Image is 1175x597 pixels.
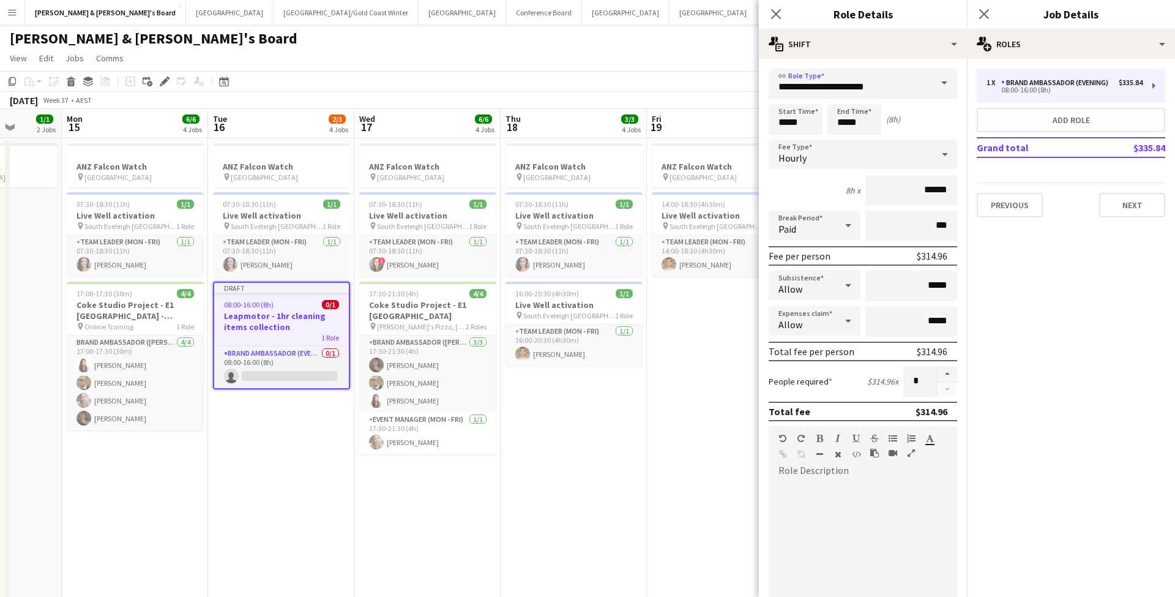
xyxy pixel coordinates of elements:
span: Edit [39,53,53,64]
button: [GEOGRAPHIC_DATA] [582,1,670,24]
app-card-role: Brand Ambassador ([PERSON_NAME])3/317:30-21:30 (4h)[PERSON_NAME][PERSON_NAME][PERSON_NAME] [359,336,496,413]
button: Unordered List [889,434,897,443]
span: View [10,53,27,64]
div: Brand Ambassador (Evening) [1001,78,1113,87]
span: 19 [650,120,662,134]
h3: ANZ Falcon Watch [359,161,496,172]
div: [DATE] [10,94,38,107]
span: ! [378,257,386,265]
h3: Live Well activation [213,210,350,221]
button: Bold [815,434,824,443]
h3: ANZ Falcon Watch [505,161,643,172]
span: 4/4 [177,289,194,298]
button: [GEOGRAPHIC_DATA] [419,1,506,24]
div: 4 Jobs [622,125,641,134]
button: Paste as plain text [870,448,879,458]
app-job-card: 16:00-20:30 (4h30m)1/1Live Well activation South Eveleigh [GEOGRAPHIC_DATA]1 RoleTeam Leader (Mon... [505,282,643,366]
button: HTML Code [852,449,860,459]
button: Conference Board [506,1,582,24]
h3: Leapmotor - 1hr cleaning items collection [214,310,349,332]
span: Online Training [84,322,133,331]
span: 16 [211,120,227,134]
app-card-role: Team Leader (Mon - Fri)1/116:00-20:30 (4h30m)[PERSON_NAME] [505,325,643,366]
span: South Eveleigh [GEOGRAPHIC_DATA] [231,222,323,231]
div: 07:30-18:30 (11h)1/1Live Well activation South Eveleigh [GEOGRAPHIC_DATA]1 RoleTeam Leader (Mon -... [505,192,643,277]
div: 1 x [987,78,1001,87]
app-card-role: Event Manager (Mon - Fri)1/117:30-21:30 (4h)[PERSON_NAME] [359,413,496,454]
app-card-role: Team Leader (Mon - Fri)1/107:30-18:30 (11h)[PERSON_NAME] [505,235,643,277]
span: 1 Role [176,322,194,331]
div: Shift [759,29,967,59]
h3: Live Well activation [505,210,643,221]
app-job-card: ANZ Falcon Watch [GEOGRAPHIC_DATA] [213,143,350,187]
div: ANZ Falcon Watch [GEOGRAPHIC_DATA] [652,143,789,187]
span: Fri [652,113,662,124]
button: Insert video [889,448,897,458]
span: Hourly [778,152,807,164]
span: [GEOGRAPHIC_DATA] [231,173,298,182]
span: Allow [778,283,802,295]
span: 14:00-18:30 (4h30m) [662,200,725,209]
app-card-role: Team Leader (Mon - Fri)1/107:30-18:30 (11h)[PERSON_NAME] [67,235,204,277]
button: [PERSON_NAME] & [PERSON_NAME]'s Board [25,1,186,24]
span: Comms [96,53,124,64]
app-job-card: ANZ Falcon Watch [GEOGRAPHIC_DATA] [505,143,643,187]
app-job-card: 17:00-17:30 (30m)4/4Coke Studio Project - E1 [GEOGRAPHIC_DATA] - BRIEFING CALL Online Training1 R... [67,282,204,430]
span: 1 Role [615,311,633,320]
button: Underline [852,434,860,443]
span: 1/1 [323,200,340,209]
span: Jobs [65,53,84,64]
button: Italic [834,434,842,443]
span: Week 37 [40,96,71,105]
div: $314.96 [917,345,947,358]
h3: Role Details [759,6,967,22]
h3: Live Well activation [359,210,496,221]
button: [GEOGRAPHIC_DATA] [186,1,274,24]
app-job-card: Draft08:00-16:00 (8h)0/1Leapmotor - 1hr cleaning items collection1 RoleBrand Ambassador (Evening)... [213,282,350,389]
button: [GEOGRAPHIC_DATA]/Gold Coast Winter [274,1,419,24]
app-job-card: ANZ Falcon Watch [GEOGRAPHIC_DATA] [359,143,496,187]
h3: Coke Studio Project - E1 [GEOGRAPHIC_DATA] - BRIEFING CALL [67,299,204,321]
span: Wed [359,113,375,124]
button: Strikethrough [870,434,879,443]
span: Paid [778,223,796,235]
h3: ANZ Falcon Watch [652,161,789,172]
span: 0/1 [322,300,339,309]
div: 07:30-18:30 (11h)1/1Live Well activation South Eveleigh [GEOGRAPHIC_DATA]1 RoleTeam Leader (Mon -... [67,192,204,277]
h3: ANZ Falcon Watch [213,161,350,172]
app-card-role: Brand Ambassador ([PERSON_NAME])4/417:00-17:30 (30m)[PERSON_NAME][PERSON_NAME][PERSON_NAME][PERSO... [67,336,204,430]
button: Ordered List [907,434,916,443]
div: $314.96 x [867,376,898,387]
div: 4 Jobs [183,125,202,134]
span: Tue [213,113,227,124]
div: $335.84 [1119,78,1143,87]
div: 07:30-18:30 (11h)1/1Live Well activation South Eveleigh [GEOGRAPHIC_DATA]1 RoleTeam Leader (Mon -... [213,192,350,277]
button: Previous [977,193,1043,217]
span: 17:00-17:30 (30m) [76,289,132,298]
button: [PERSON_NAME] & [PERSON_NAME]'s Board [757,1,913,24]
span: 6/6 [182,115,200,124]
span: 18 [504,120,521,134]
app-job-card: 07:30-18:30 (11h)1/1Live Well activation South Eveleigh [GEOGRAPHIC_DATA]1 RoleTeam Leader (Mon -... [359,192,496,277]
button: Redo [797,434,805,443]
div: Total fee [769,405,810,418]
span: 6/6 [475,115,492,124]
div: (8h) [886,114,900,125]
h3: Live Well activation [67,210,204,221]
span: 3/3 [621,115,638,124]
span: Allow [778,318,802,331]
div: 08:00-16:00 (8h) [987,87,1143,93]
span: 16:00-20:30 (4h30m) [515,289,579,298]
span: 15 [65,120,83,134]
app-card-role: Team Leader (Mon - Fri)1/107:30-18:30 (11h)![PERSON_NAME] [359,235,496,277]
span: 07:30-18:30 (11h) [515,200,569,209]
span: South Eveleigh [GEOGRAPHIC_DATA] [523,311,615,320]
span: 1 Role [323,222,340,231]
span: 07:30-18:30 (11h) [76,200,130,209]
span: 1/1 [177,200,194,209]
span: 17 [357,120,375,134]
